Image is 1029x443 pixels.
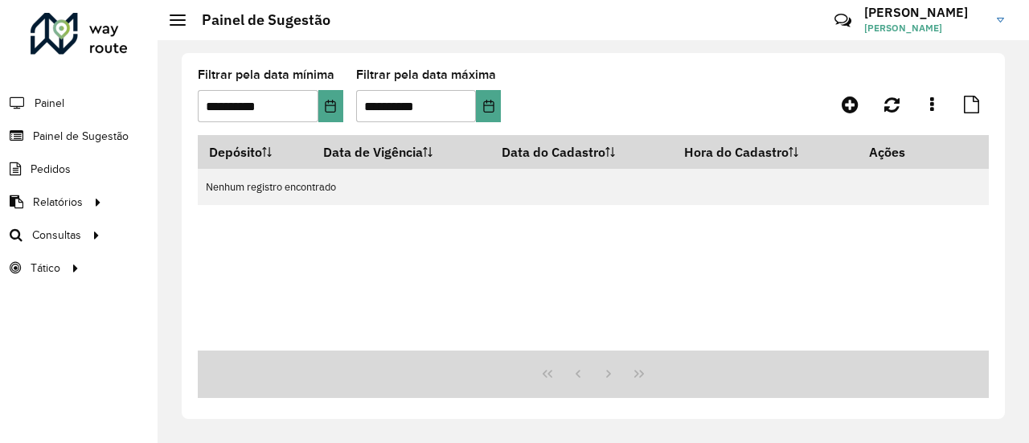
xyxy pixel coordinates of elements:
label: Filtrar pela data máxima [356,65,496,84]
th: Data do Cadastro [490,135,674,169]
span: Pedidos [31,161,71,178]
th: Depósito [198,135,313,169]
label: Filtrar pela data mínima [198,65,334,84]
span: Relatórios [33,194,83,211]
span: Tático [31,260,60,277]
h3: [PERSON_NAME] [864,5,985,20]
button: Choose Date [318,90,343,122]
button: Choose Date [476,90,501,122]
span: Painel de Sugestão [33,128,129,145]
th: Ações [858,135,954,169]
span: Consultas [32,227,81,244]
th: Data de Vigência [313,135,490,169]
th: Hora do Cadastro [674,135,858,169]
td: Nenhum registro encontrado [198,169,989,205]
span: [PERSON_NAME] [864,21,985,35]
span: Painel [35,95,64,112]
h2: Painel de Sugestão [186,11,330,29]
a: Contato Rápido [826,3,860,38]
